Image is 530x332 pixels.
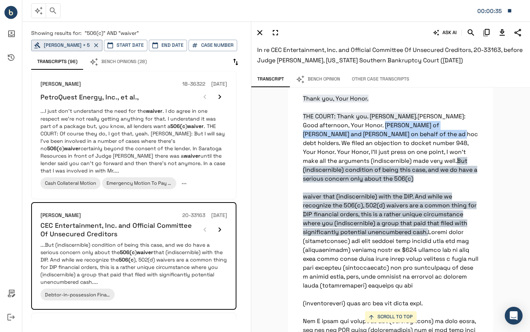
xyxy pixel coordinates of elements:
[40,80,81,88] h6: [PERSON_NAME]
[31,30,82,36] span: Showing results for:
[170,123,185,129] em: 506(c
[511,26,524,39] button: Share Transcript
[45,180,96,186] span: Cash Collateral Motion
[31,40,102,51] button: [PERSON_NAME] + 5
[40,107,227,174] p: ...I just don’t understand the need for the . I do agree in one respect we’re not really getting ...
[84,54,153,70] button: Bench Opinions (28)
[107,180,283,186] span: Emergency Motion To Pay Certain Prepetition Taxes And Related Obligations
[480,26,493,39] button: Copy Citation
[211,80,227,88] h6: [DATE]
[346,72,415,87] button: Other Case Transcripts
[47,145,62,152] em: 506(c
[40,322,81,330] h6: [PERSON_NAME]
[465,26,477,39] button: Search
[189,40,237,51] button: Case Number
[182,80,205,88] h6: 18-36322
[182,211,205,220] h6: 20-33163
[120,249,135,256] em: 506(c
[149,40,187,51] button: End Date
[45,292,168,298] span: Debtor-in-possession Financing Agreement Approval
[251,72,290,87] button: Transcript
[64,145,81,152] em: waiver
[40,221,197,239] h6: CEC Entertainment, Inc. and Official Committee Of Unsecured Creditors
[211,322,227,330] h6: [DATE]
[183,322,205,330] h6: 16-31928
[40,241,227,286] p: ...But (indiscernible) condition of being this case, and we do have a serious concern only about ...
[496,26,508,39] button: Download Transcript
[31,54,84,70] button: Transcripts (96)
[290,72,346,87] button: Bench Opinion
[119,256,134,263] em: 506(c
[184,152,200,159] em: waiver
[146,108,163,114] em: waiver
[211,211,227,220] h6: [DATE]
[477,6,503,16] div: Matter: 48557/2
[85,30,139,36] span: "506(c)" AND "waiver"
[40,93,139,101] h6: PetroQuest Energy, Inc., et al.,
[187,123,204,129] em: waiver
[303,157,477,236] span: But (indiscernible) condition of being this case, and we do have a serious concern only about the...
[137,249,153,256] em: waiver
[104,40,147,51] button: Start Date
[474,3,516,19] button: Matter: 48557/2
[40,211,81,220] h6: [PERSON_NAME]
[257,46,523,64] span: In re CEC Entertainment, Inc. and Official Committee Of Unsecured Creditors, 20-33163, before Jud...
[365,311,416,323] button: SCROLL TO TOP
[505,307,523,325] div: Open Intercom Messenger
[432,26,458,39] button: ASK AI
